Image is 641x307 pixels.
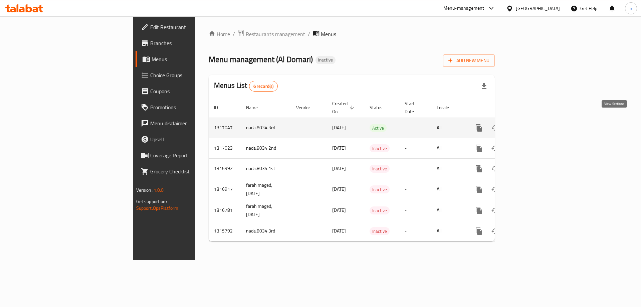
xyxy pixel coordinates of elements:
table: enhanced table [209,98,541,242]
span: Branches [150,39,235,47]
td: nada.8034 1st [241,158,291,179]
span: [DATE] [332,144,346,152]
td: nada.8034 3rd [241,221,291,241]
td: nada.8034 2nd [241,138,291,158]
div: Inactive [370,165,390,173]
td: - [399,179,431,200]
div: Inactive [315,56,336,64]
button: Add New Menu [443,54,495,67]
span: Name [246,104,266,112]
span: [DATE] [332,164,346,173]
span: [DATE] [332,206,346,214]
div: Inactive [370,206,390,214]
span: Vendor [296,104,319,112]
span: Grocery Checklist [150,167,235,175]
span: Menu management ( Al Domari ) [209,52,313,67]
button: Change Status [487,223,503,239]
span: [DATE] [332,226,346,235]
a: Grocery Checklist [136,163,240,179]
span: Inactive [370,145,390,152]
span: Inactive [370,207,390,214]
span: [DATE] [332,185,346,193]
span: Status [370,104,391,112]
button: more [471,223,487,239]
span: 6 record(s) [249,83,278,90]
span: Edit Restaurant [150,23,235,31]
div: [GEOGRAPHIC_DATA] [516,5,560,12]
td: - [399,158,431,179]
span: Start Date [405,100,423,116]
div: Export file [476,78,492,94]
div: Total records count [249,81,278,92]
td: farah maged, [DATE] [241,179,291,200]
span: Restaurants management [246,30,305,38]
button: Change Status [487,161,503,177]
a: Coupons [136,83,240,99]
button: more [471,161,487,177]
span: ID [214,104,227,112]
span: Promotions [150,103,235,111]
td: All [431,221,466,241]
td: All [431,118,466,138]
span: n [630,5,632,12]
button: Change Status [487,140,503,156]
span: Coverage Report [150,151,235,159]
td: All [431,138,466,158]
td: - [399,200,431,221]
a: Choice Groups [136,67,240,83]
span: Inactive [315,57,336,63]
span: Menus [152,55,235,63]
a: Promotions [136,99,240,115]
span: Choice Groups [150,71,235,79]
li: / [308,30,310,38]
span: Add New Menu [448,56,489,65]
span: Upsell [150,135,235,143]
h2: Menus List [214,81,278,92]
td: All [431,179,466,200]
div: Menu-management [443,4,484,12]
button: more [471,120,487,136]
a: Menu disclaimer [136,115,240,131]
td: - [399,118,431,138]
td: - [399,221,431,241]
span: Coupons [150,87,235,95]
button: more [471,140,487,156]
a: Menus [136,51,240,67]
a: Edit Restaurant [136,19,240,35]
a: Support.OpsPlatform [136,204,179,212]
button: Change Status [487,202,503,218]
a: Restaurants management [238,30,305,38]
span: Version: [136,186,153,194]
a: Branches [136,35,240,51]
button: Change Status [487,181,503,197]
span: Inactive [370,227,390,235]
span: Get support on: [136,197,167,206]
span: 1.0.0 [154,186,164,194]
td: All [431,200,466,221]
span: Menu disclaimer [150,119,235,127]
th: Actions [466,98,541,118]
span: Created On [332,100,356,116]
button: Change Status [487,120,503,136]
span: Inactive [370,165,390,173]
span: Active [370,124,387,132]
span: Locale [437,104,458,112]
td: All [431,158,466,179]
td: farah maged, [DATE] [241,200,291,221]
a: Upsell [136,131,240,147]
nav: breadcrumb [209,30,495,38]
button: more [471,181,487,197]
td: nada.8034 3rd [241,118,291,138]
a: Coverage Report [136,147,240,163]
td: - [399,138,431,158]
span: [DATE] [332,123,346,132]
span: Menus [321,30,336,38]
button: more [471,202,487,218]
span: Inactive [370,186,390,193]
